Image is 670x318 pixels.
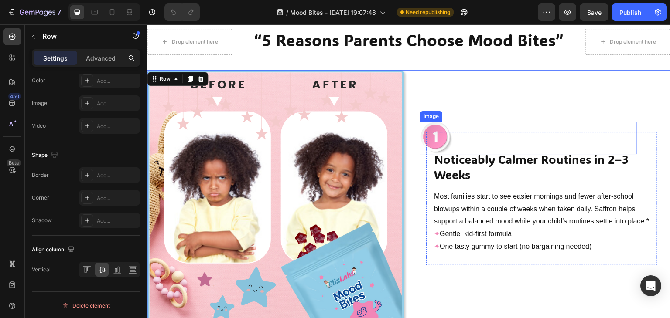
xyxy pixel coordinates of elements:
p: Most families start to see easier mornings and fewer after-school blowups within a couple of week... [287,166,502,203]
div: Align column [32,244,76,256]
div: Shape [32,149,60,161]
button: 7 [3,3,65,21]
div: Add... [97,122,138,130]
div: Image [275,88,294,96]
div: Vertical [32,266,51,274]
span: / [286,8,288,17]
span: Save [587,9,602,16]
p: 7 [57,7,61,17]
iframe: Design area [147,24,670,318]
div: Shadow [32,217,52,224]
span: ✦ [287,218,293,226]
span: Mood Bites - [DATE] 19:07:48 [290,8,376,17]
span: ✦ [287,206,293,213]
div: 450 [8,93,21,100]
div: Color [32,77,45,85]
div: Beta [7,159,21,166]
div: Image [32,99,47,107]
button: Save [580,3,608,21]
div: Add... [97,217,138,225]
p: Gentle, kid-first formula [287,203,502,216]
div: Open Intercom Messenger [640,275,661,296]
span: Need republishing [406,8,450,16]
div: Add... [97,77,138,85]
button: Delete element [32,299,140,313]
p: Advanced [86,54,116,63]
div: Border [32,171,49,179]
div: Delete element [62,301,110,311]
div: Add... [97,100,138,108]
p: Row [42,31,116,41]
div: Undo/Redo [164,3,200,21]
div: Video [32,122,46,130]
img: gempages_567820463212856257-334846ea-0b56-41b9-aabf-ba0a1aa4bb6b.png [273,97,306,130]
div: Add... [97,194,138,202]
p: One tasty gummy to start (no bargaining needed) [287,216,502,229]
p: Settings [43,54,68,63]
h2: Noticeably Calmer Routines in 2–3 Weeks [286,126,503,159]
div: Add... [97,172,138,179]
div: Corner [32,194,49,202]
div: Publish [619,8,641,17]
div: Row [11,51,25,58]
button: Publish [612,3,649,21]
